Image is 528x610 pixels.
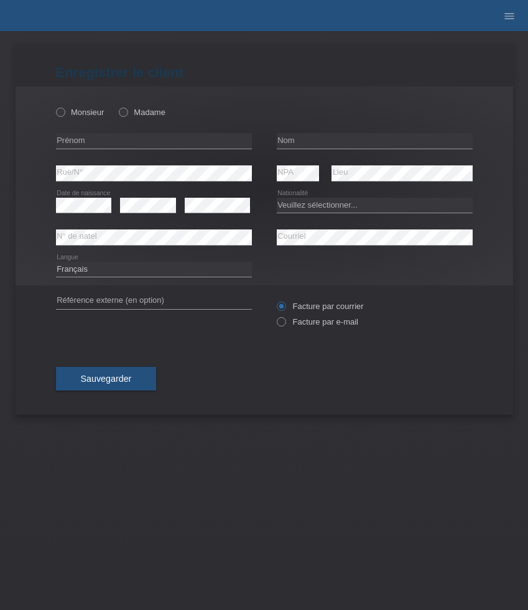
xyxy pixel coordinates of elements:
[56,108,104,117] label: Monsieur
[497,12,522,19] a: menu
[119,108,127,116] input: Madame
[56,65,473,80] h1: Enregistrer le client
[56,108,64,116] input: Monsieur
[277,302,285,317] input: Facture par courrier
[56,367,157,390] button: Sauvegarder
[277,317,358,326] label: Facture par e-mail
[119,108,165,117] label: Madame
[503,10,516,22] i: menu
[277,302,364,311] label: Facture par courrier
[277,317,285,333] input: Facture par e-mail
[81,374,132,384] span: Sauvegarder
